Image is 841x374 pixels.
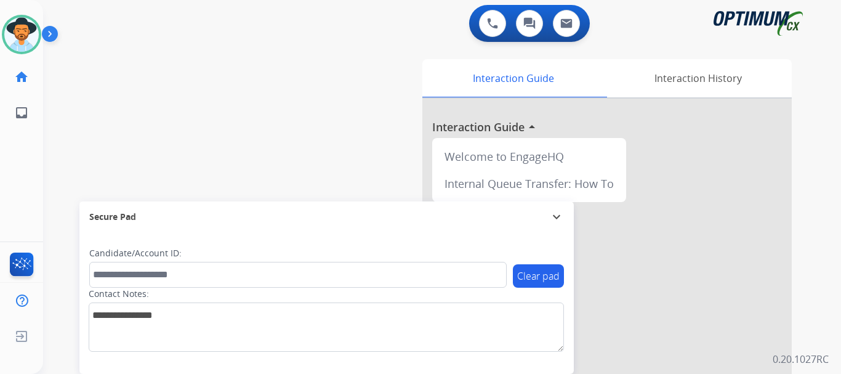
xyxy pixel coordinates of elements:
div: Welcome to EngageHQ [437,143,621,170]
div: Interaction History [604,59,792,97]
div: Internal Queue Transfer: How To [437,170,621,197]
button: Clear pad [513,264,564,288]
label: Candidate/Account ID: [89,247,182,259]
mat-icon: inbox [14,105,29,120]
div: Interaction Guide [422,59,604,97]
mat-icon: home [14,70,29,84]
span: Secure Pad [89,211,136,223]
p: 0.20.1027RC [773,352,829,367]
mat-icon: expand_more [549,209,564,224]
img: avatar [4,17,39,52]
label: Contact Notes: [89,288,149,300]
